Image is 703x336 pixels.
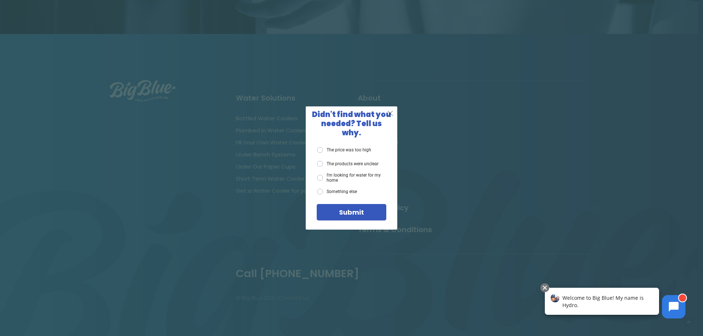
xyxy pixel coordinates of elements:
[317,161,379,167] label: The products were unclear
[387,109,394,118] span: X
[339,208,364,217] span: Submit
[317,189,357,195] label: Something else
[14,12,22,20] img: Avatar
[317,173,386,183] label: I'm looking for water for my home
[312,109,391,138] span: Didn't find what you needed? Tell us why.
[537,282,693,326] iframe: Chatbot
[25,12,107,27] span: Welcome to Big Blue! My name is Hydro.
[317,147,371,153] label: The price was too high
